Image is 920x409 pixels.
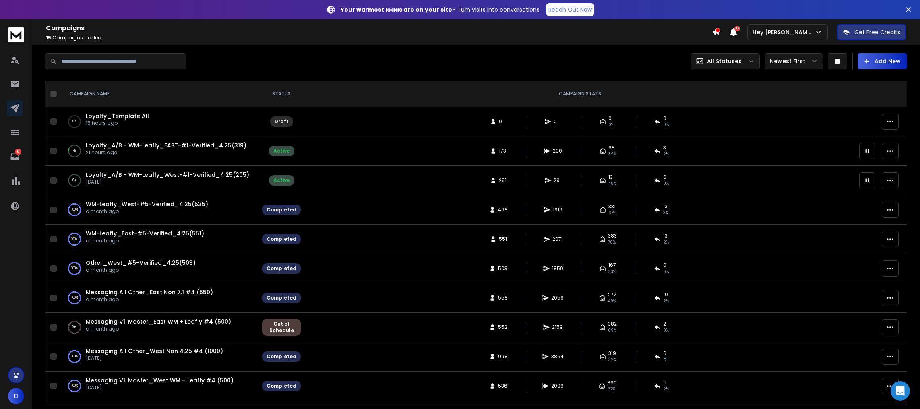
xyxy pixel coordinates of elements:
span: 360 [608,380,617,386]
th: STATUS [257,81,306,107]
p: a month ago [86,267,196,273]
span: 2059 [551,295,564,301]
p: [DATE] [86,179,249,185]
div: Completed [267,353,296,360]
td: 0%Loyalty_Template All15 hours ago [60,107,257,136]
span: 0% [608,122,614,128]
p: 100 % [71,235,78,243]
span: 68 [608,145,615,151]
p: Reach Out Now [548,6,592,14]
div: Active [273,177,290,184]
p: [DATE] [86,355,223,361]
span: 1859 [552,265,563,272]
span: 0 [663,174,666,180]
span: 3 [663,145,666,151]
span: 3 % [663,210,668,216]
span: 70 % [608,239,616,246]
div: Completed [267,265,296,272]
span: 0 [554,118,562,125]
a: Loyalty_A/B - WM-Leafly_EAST-#1-Verified_4.25(319) [86,141,246,149]
button: Get Free Credits [837,24,906,40]
button: D [8,388,24,404]
td: 100%Other_West_#5-Verified_4.25(503)a month ago [60,254,257,283]
p: 100 % [71,206,78,214]
span: 2 % [663,386,669,392]
p: 100 % [71,294,78,302]
span: 0% [663,122,669,128]
span: 1919 [553,207,562,213]
button: Add New [858,53,907,69]
p: Campaigns added [46,35,712,41]
span: 10 [663,291,668,298]
span: 67 % [608,210,616,216]
span: 503 [498,265,507,272]
span: 382 [608,321,617,327]
span: 33 % [608,269,616,275]
span: 2 [663,321,666,327]
th: CAMPAIGN STATS [306,81,854,107]
span: 13 [663,203,668,210]
span: 0 [663,115,666,122]
td: 100%Messaging All Other_West Non 4.25 #4 (1000)[DATE] [60,342,257,372]
span: Loyalty_Template All [86,112,149,120]
span: 2159 [552,324,563,331]
span: 167 [608,262,616,269]
span: 272 [608,291,616,298]
a: WM-Leafly_East-#5-Verified_4.25(551) [86,229,204,238]
span: 32 % [608,357,616,363]
span: 498 [498,207,508,213]
a: Messaging V1. Master_West WM + Leafly #4 (500) [86,376,234,384]
span: 2 % [663,239,669,246]
td: 0%Loyalty_A/B - WM-Leafly_West-#1-Verified_4.25(205)[DATE] [60,166,257,195]
a: WM-Leafly_West-#5-Verified_4.25(535) [86,200,208,208]
p: 8 [15,149,21,155]
a: Messaging All Other_East Non 7.1 #4 (550) [86,288,213,296]
p: a month ago [86,238,204,244]
h1: Campaigns [46,23,712,33]
span: 552 [498,324,507,331]
p: 0 % [72,118,76,126]
span: 558 [498,295,508,301]
div: Open Intercom Messenger [891,381,910,401]
span: 2071 [552,236,563,242]
td: 7%Loyalty_A/B - WM-Leafly_EAST-#1-Verified_4.25(319)21 hours ago [60,136,257,166]
td: 100%WM-Leafly_West-#5-Verified_4.25(535)a month ago [60,195,257,225]
span: 2 % [663,151,669,157]
td: 100%Messaging V1. Master_West WM + Leafly #4 (500)[DATE] [60,372,257,401]
a: Loyalty_A/B - WM-Leafly_West-#1-Verified_4.25(205) [86,171,249,179]
div: Completed [267,295,296,301]
span: 536 [498,383,507,389]
span: 551 [499,236,507,242]
span: 1 % [663,357,667,363]
a: Messaging V1. Master_East WM + Leafly #4 (500) [86,318,231,326]
p: 15 hours ago [86,120,149,126]
a: Messaging All Other_West Non 4.25 #4 (1000) [86,347,223,355]
p: a month ago [86,208,208,215]
span: 15 [46,34,51,41]
div: Completed [267,207,296,213]
th: CAMPAIGN NAME [60,81,257,107]
span: 13 [608,174,613,180]
button: Newest First [765,53,823,69]
span: 11 [663,380,666,386]
span: 3864 [551,353,564,360]
p: a month ago [86,296,213,303]
div: Completed [267,236,296,242]
p: Get Free Credits [854,28,900,36]
p: 0 % [72,176,76,184]
span: 383 [608,233,617,239]
span: 29 [554,177,562,184]
span: 45 % [608,180,616,187]
span: 38 [734,26,740,31]
div: Completed [267,383,296,389]
span: 281 [499,177,507,184]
